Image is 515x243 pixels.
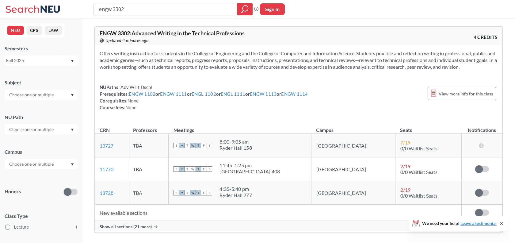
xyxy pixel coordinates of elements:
[179,166,185,172] span: M
[128,98,139,103] span: None
[100,166,113,172] a: 11770
[196,190,201,195] span: T
[98,4,233,14] input: Class, professor, course number, "phrase"
[400,169,437,175] span: 0/0 Waitlist Seats
[219,186,252,192] div: 4:35 - 5:40 pm
[192,91,216,97] a: ENGL 1102
[71,94,74,96] svg: Dropdown arrow
[207,190,212,195] span: S
[6,126,58,133] input: Choose one or multiple
[100,224,152,229] span: Show all sections (21 more)
[190,190,196,195] span: W
[120,84,152,90] span: Adv Writ Dscpl
[400,145,437,151] span: 0/0 Waitlist Seats
[125,105,136,110] span: None
[6,160,58,168] input: Choose one or multiple
[95,221,502,233] div: Show all sections (21 more)
[75,224,78,230] span: 1
[71,129,74,131] svg: Dropdown arrow
[311,121,395,134] th: Campus
[5,56,78,65] div: Fall 2025Dropdown arrow
[422,221,497,226] span: We need your help!
[196,143,201,148] span: T
[400,187,410,193] span: 2 / 19
[221,91,245,97] a: ENGL 1111
[207,143,212,148] span: S
[201,166,207,172] span: F
[7,26,24,35] button: NEU
[100,84,308,111] div: NUPaths: Prerequisites: or or or or or Corequisites: Course fees:
[250,91,277,97] a: ENGW 1113
[174,143,179,148] span: S
[71,60,74,62] svg: Dropdown arrow
[129,91,155,97] a: ENGW 1102
[174,166,179,172] span: S
[160,91,187,97] a: ENGW 1111
[201,143,207,148] span: F
[439,90,493,98] span: View more info for this class
[100,190,113,196] a: 13728
[462,121,502,134] th: Notifications
[190,166,196,172] span: W
[237,3,253,15] div: magnifying glass
[5,148,78,155] div: Campus
[71,163,74,166] svg: Dropdown arrow
[219,145,252,151] div: Ryder Hall 158
[128,121,169,134] th: Professors
[5,188,21,195] p: Honors
[100,127,110,133] div: CRN
[5,90,78,100] div: Dropdown arrow
[5,45,78,52] div: Semesters
[5,159,78,169] div: Dropdown arrow
[128,181,169,205] td: TBA
[281,91,308,97] a: ENGW 1114
[95,205,462,221] td: New available sections
[219,139,252,145] div: 8:00 - 9:05 am
[395,121,461,134] th: Seats
[5,79,78,86] div: Subject
[196,166,201,172] span: T
[6,57,70,64] div: Fall 2025
[26,26,42,35] button: CPS
[219,192,252,198] div: Ryder Hall 277
[5,114,78,121] div: NU Path
[128,134,169,157] td: TBA
[400,163,410,169] span: 2 / 19
[311,157,395,181] td: [GEOGRAPHIC_DATA]
[169,121,311,134] th: Meetings
[128,157,169,181] td: TBA
[174,190,179,195] span: S
[207,166,212,172] span: S
[190,143,196,148] span: W
[179,190,185,195] span: M
[311,181,395,205] td: [GEOGRAPHIC_DATA]
[5,223,78,231] label: Lecture
[260,3,285,15] button: Sign In
[241,5,249,13] svg: magnifying glass
[6,91,58,98] input: Choose one or multiple
[474,34,498,40] span: 4 CREDITS
[311,134,395,157] td: [GEOGRAPHIC_DATA]
[201,190,207,195] span: F
[460,221,497,226] a: Leave a testimonial
[100,50,498,70] section: Offers writing instruction for students in the College of Engineering and the College of Computer...
[219,168,280,175] div: [GEOGRAPHIC_DATA] 408
[185,143,190,148] span: T
[100,143,113,148] a: 13727
[185,190,190,195] span: T
[400,193,437,199] span: 0/0 Waitlist Seats
[45,26,62,35] button: LAW
[5,213,78,219] span: Class Type
[5,124,78,135] div: Dropdown arrow
[179,143,185,148] span: M
[185,166,190,172] span: T
[100,30,245,37] span: ENGW 3302 : Advanced Writing in the Technical Professions
[219,162,280,168] div: 11:45 - 1:25 pm
[105,37,149,44] span: Updated 4 minutes ago
[400,140,410,145] span: 7 / 19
